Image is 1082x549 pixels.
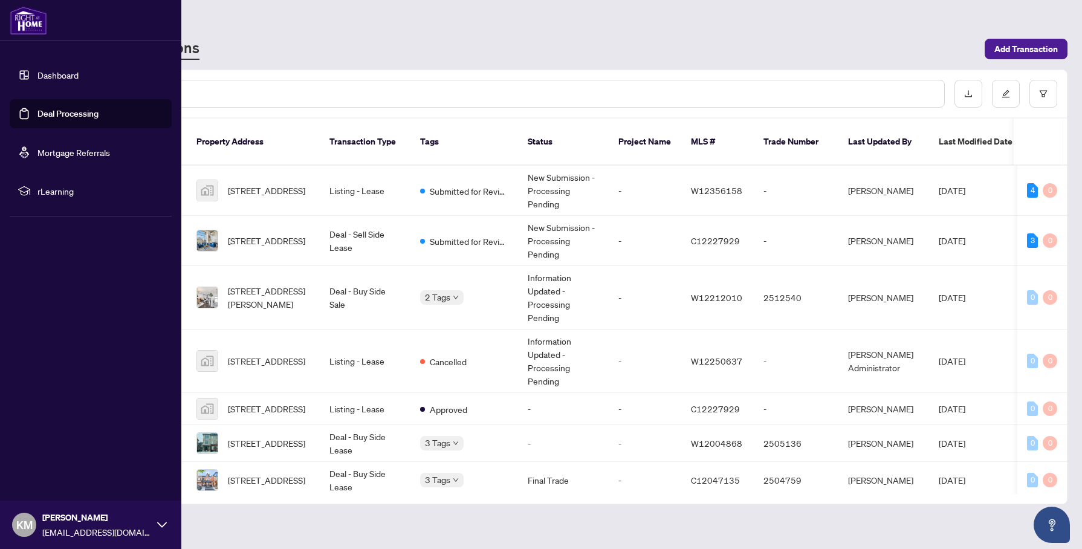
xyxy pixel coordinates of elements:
[37,108,99,119] a: Deal Processing
[430,184,508,198] span: Submitted for Review
[939,475,965,486] span: [DATE]
[838,166,929,216] td: [PERSON_NAME]
[691,185,742,196] span: W12356158
[197,180,218,201] img: thumbnail-img
[754,166,838,216] td: -
[609,330,681,393] td: -
[609,166,681,216] td: -
[228,234,305,247] span: [STREET_ADDRESS]
[1043,436,1057,450] div: 0
[609,462,681,499] td: -
[1027,401,1038,416] div: 0
[939,235,965,246] span: [DATE]
[754,393,838,425] td: -
[691,403,740,414] span: C12227929
[16,516,33,533] span: KM
[197,398,218,419] img: thumbnail-img
[681,119,754,166] th: MLS #
[320,119,410,166] th: Transaction Type
[320,330,410,393] td: Listing - Lease
[1027,233,1038,248] div: 3
[320,425,410,462] td: Deal - Buy Side Lease
[1043,233,1057,248] div: 0
[691,292,742,303] span: W12212010
[1043,183,1057,198] div: 0
[37,184,163,198] span: rLearning
[1027,354,1038,368] div: 0
[609,119,681,166] th: Project Name
[1027,183,1038,198] div: 4
[838,119,929,166] th: Last Updated By
[228,402,305,415] span: [STREET_ADDRESS]
[37,70,79,80] a: Dashboard
[410,119,518,166] th: Tags
[609,266,681,330] td: -
[453,294,459,300] span: down
[1043,354,1057,368] div: 0
[228,354,305,368] span: [STREET_ADDRESS]
[691,356,742,366] span: W12250637
[1043,290,1057,305] div: 0
[425,290,450,304] span: 2 Tags
[939,356,965,366] span: [DATE]
[228,184,305,197] span: [STREET_ADDRESS]
[691,235,740,246] span: C12227929
[1043,473,1057,487] div: 0
[985,39,1067,59] button: Add Transaction
[754,425,838,462] td: 2505136
[838,266,929,330] td: [PERSON_NAME]
[518,425,609,462] td: -
[754,119,838,166] th: Trade Number
[425,436,450,450] span: 3 Tags
[609,216,681,266] td: -
[754,462,838,499] td: 2504759
[228,473,305,487] span: [STREET_ADDRESS]
[197,351,218,371] img: thumbnail-img
[228,284,310,311] span: [STREET_ADDRESS][PERSON_NAME]
[754,216,838,266] td: -
[1027,436,1038,450] div: 0
[691,438,742,449] span: W12004868
[320,216,410,266] td: Deal - Sell Side Lease
[1039,89,1048,98] span: filter
[1002,89,1010,98] span: edit
[42,511,151,524] span: [PERSON_NAME]
[994,39,1058,59] span: Add Transaction
[37,147,110,158] a: Mortgage Referrals
[518,119,609,166] th: Status
[939,185,965,196] span: [DATE]
[518,166,609,216] td: New Submission - Processing Pending
[964,89,973,98] span: download
[609,393,681,425] td: -
[939,438,965,449] span: [DATE]
[838,462,929,499] td: [PERSON_NAME]
[1027,290,1038,305] div: 0
[954,80,982,108] button: download
[228,437,305,450] span: [STREET_ADDRESS]
[425,473,450,487] span: 3 Tags
[197,470,218,490] img: thumbnail-img
[939,135,1012,148] span: Last Modified Date
[430,355,467,368] span: Cancelled
[939,403,965,414] span: [DATE]
[430,403,467,416] span: Approved
[197,287,218,308] img: thumbnail-img
[929,119,1038,166] th: Last Modified Date
[197,433,218,453] img: thumbnail-img
[430,235,508,248] span: Submitted for Review
[838,330,929,393] td: [PERSON_NAME] Administrator
[518,330,609,393] td: Information Updated - Processing Pending
[838,393,929,425] td: [PERSON_NAME]
[691,475,740,486] span: C12047135
[1027,473,1038,487] div: 0
[518,462,609,499] td: Final Trade
[609,425,681,462] td: -
[992,80,1020,108] button: edit
[1034,507,1070,543] button: Open asap
[754,330,838,393] td: -
[453,440,459,446] span: down
[187,119,320,166] th: Property Address
[320,166,410,216] td: Listing - Lease
[320,462,410,499] td: Deal - Buy Side Lease
[754,266,838,330] td: 2512540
